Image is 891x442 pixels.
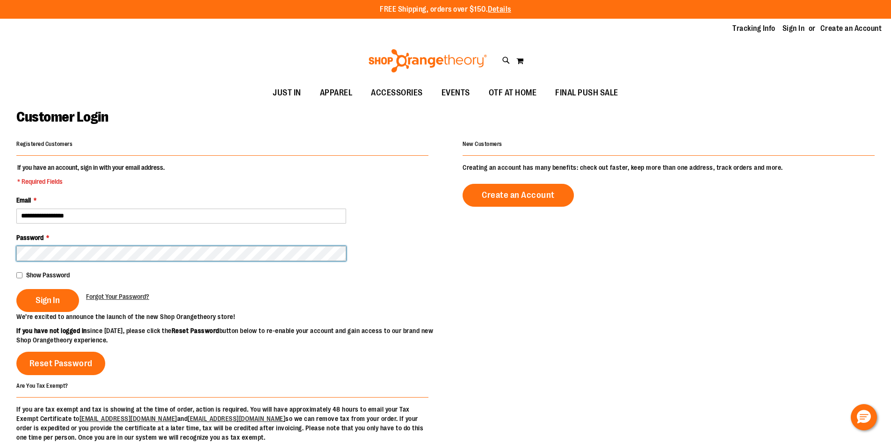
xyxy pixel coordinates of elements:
a: Sign In [782,23,805,34]
p: since [DATE], please click the button below to re-enable your account and gain access to our bran... [16,326,446,345]
p: If you are tax exempt and tax is showing at the time of order, action is required. You will have ... [16,405,428,442]
strong: Are You Tax Exempt? [16,382,68,389]
span: EVENTS [442,82,470,103]
strong: New Customers [463,141,502,147]
img: Shop Orangetheory [367,49,488,72]
button: Sign In [16,289,79,312]
span: Password [16,234,43,241]
a: Create an Account [463,184,574,207]
span: * Required Fields [17,177,165,186]
a: APPAREL [311,82,362,104]
strong: If you have not logged in [16,327,87,334]
span: JUST IN [273,82,301,103]
a: ACCESSORIES [362,82,432,104]
a: JUST IN [263,82,311,104]
p: We’re excited to announce the launch of the new Shop Orangetheory store! [16,312,446,321]
a: Reset Password [16,352,105,375]
a: Tracking Info [732,23,775,34]
strong: Registered Customers [16,141,72,147]
a: Details [488,5,511,14]
a: EVENTS [432,82,479,104]
a: [EMAIL_ADDRESS][DOMAIN_NAME] [80,415,177,422]
span: Reset Password [29,358,93,369]
span: FINAL PUSH SALE [555,82,618,103]
span: Show Password [26,271,70,279]
strong: Reset Password [172,327,219,334]
button: Hello, have a question? Let’s chat. [851,404,877,430]
a: Forgot Your Password? [86,292,149,301]
a: FINAL PUSH SALE [546,82,628,104]
span: APPAREL [320,82,353,103]
legend: If you have an account, sign in with your email address. [16,163,166,186]
span: Sign In [36,295,60,305]
span: OTF AT HOME [489,82,537,103]
span: Forgot Your Password? [86,293,149,300]
span: Customer Login [16,109,108,125]
span: ACCESSORIES [371,82,423,103]
span: Create an Account [482,190,555,200]
a: Create an Account [820,23,882,34]
span: Email [16,196,31,204]
p: Creating an account has many benefits: check out faster, keep more than one address, track orders... [463,163,875,172]
p: FREE Shipping, orders over $150. [380,4,511,15]
a: [EMAIL_ADDRESS][DOMAIN_NAME] [188,415,285,422]
a: OTF AT HOME [479,82,546,104]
